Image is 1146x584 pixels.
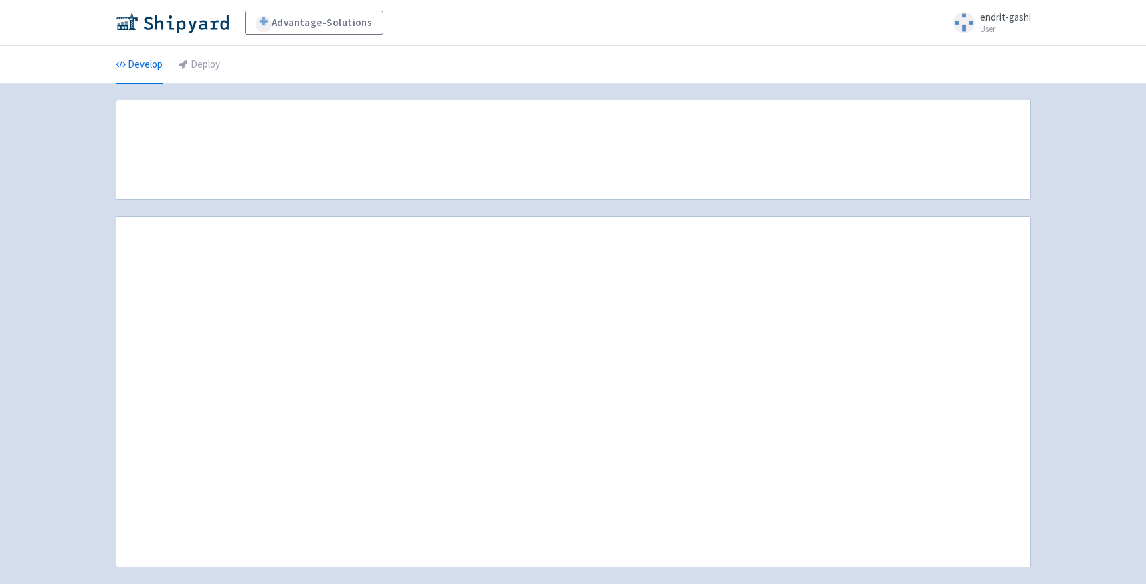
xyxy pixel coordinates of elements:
span: endrit-gashi [980,11,1031,23]
a: Deploy [179,46,220,84]
a: endrit-gashi User [945,12,1031,33]
a: Advantage-Solutions [245,11,383,35]
img: Shipyard logo [116,12,229,33]
small: User [980,25,1031,33]
a: Develop [116,46,163,84]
